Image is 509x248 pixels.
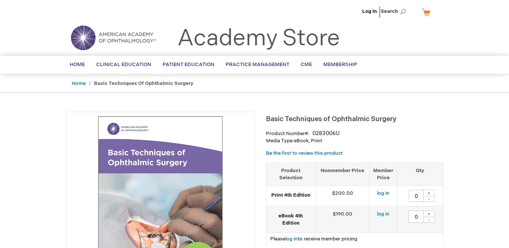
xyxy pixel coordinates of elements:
[381,4,409,19] span: Search
[266,131,309,137] strong: Product Number
[423,217,435,223] div: -
[315,186,369,206] td: $200.00
[423,196,435,202] div: -
[315,163,369,185] th: Nonmember Price
[285,236,298,242] a: log in
[163,62,214,68] span: Patient Education
[70,62,85,68] span: Home
[270,192,312,199] strong: Print 4th Edition
[270,236,357,242] span: Please to receive member pricing
[423,190,435,196] div: +
[72,80,86,86] a: Home
[312,130,340,137] div: 0283006U
[177,25,340,52] a: Academy Store
[266,163,316,185] th: Product Selection
[377,211,389,217] a: log in
[315,206,369,233] td: $190.00
[323,62,357,68] span: Membership
[266,137,443,145] p: eBook, Print
[266,138,294,144] strong: Media Type:
[266,115,397,123] span: Basic Techniques of Ophthalmic Surgery
[226,62,289,68] span: Practice Management
[266,150,343,156] a: Be the first to review this product
[96,62,151,68] span: Clinical Education
[409,190,424,202] input: Qty
[409,211,424,223] input: Qty
[270,213,312,226] strong: eBook 4th Edition
[397,163,443,185] th: Qty
[301,62,312,68] span: CME
[94,80,193,86] strong: Basic Techniques of Ophthalmic Surgery
[369,163,397,185] th: Member Price
[423,211,435,217] div: +
[362,8,377,14] a: Log In
[377,190,389,196] a: log in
